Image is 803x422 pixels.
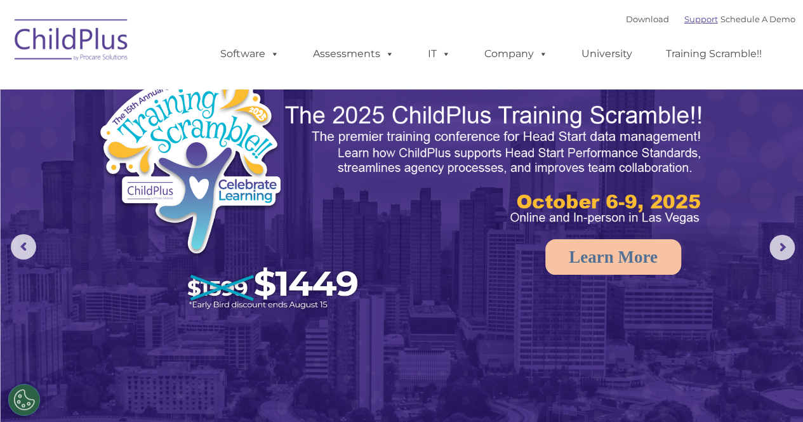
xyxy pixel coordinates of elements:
span: Phone number [176,136,230,145]
a: Learn More [545,239,681,275]
button: Cookies Settings [8,384,40,416]
span: Last name [176,84,215,93]
a: Download [626,14,669,24]
a: Support [684,14,718,24]
a: Schedule A Demo [720,14,795,24]
a: Software [208,41,292,67]
a: Training Scramble!! [653,41,774,67]
font: | [626,14,795,24]
a: Assessments [300,41,407,67]
a: University [569,41,645,67]
img: ChildPlus by Procare Solutions [8,10,135,74]
a: Company [472,41,561,67]
a: IT [415,41,463,67]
